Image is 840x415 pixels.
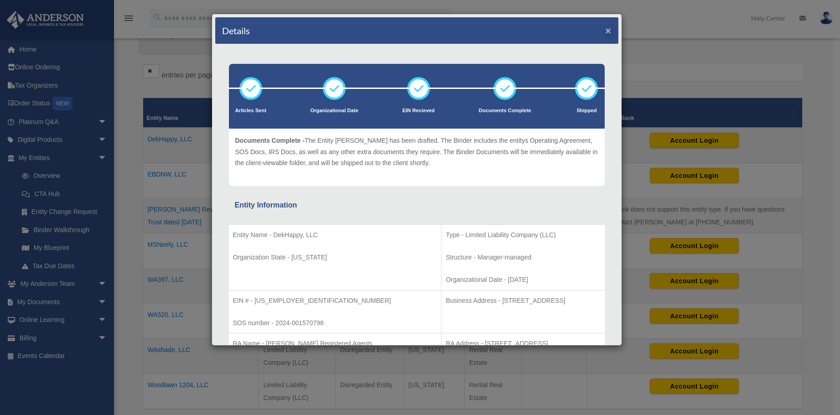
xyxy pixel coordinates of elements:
div: Entity Information [235,199,599,212]
p: EIN Recieved [402,106,435,115]
p: Organization State - [US_STATE] [233,252,436,263]
p: RA Address - [STREET_ADDRESS] [446,338,601,349]
button: × [606,26,612,35]
p: Type - Limited Liability Company (LLC) [446,229,601,241]
p: SOS number - 2024-001570798 [233,317,436,329]
p: Structure - Manager-managed [446,252,601,263]
p: EIN # - [US_EMPLOYER_IDENTIFICATION_NUMBER] [233,295,436,306]
p: Organizational Date [311,106,358,115]
p: Documents Complete [479,106,531,115]
p: Organizational Date - [DATE] [446,274,601,285]
p: Entity Name - DekHappy, LLC [233,229,436,241]
p: The Entity [PERSON_NAME] has been drafted. The Binder includes the entitys Operating Agreement, S... [235,135,598,169]
p: Articles Sent [235,106,266,115]
p: Shipped [575,106,598,115]
span: Documents Complete - [235,137,305,144]
p: Business Address - [STREET_ADDRESS] [446,295,601,306]
h4: Details [222,24,250,37]
p: RA Name - [PERSON_NAME] Registered Agents [233,338,436,349]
